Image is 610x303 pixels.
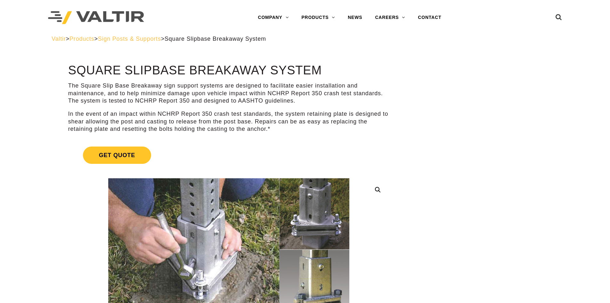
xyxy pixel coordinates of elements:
[68,64,389,77] h1: Square Slipbase Breakaway System
[48,11,144,24] img: Valtir
[52,36,66,42] a: Valtir
[52,35,558,43] div: > > >
[68,139,389,172] a: Get Quote
[98,36,161,42] a: Sign Posts & Supports
[251,11,295,24] a: COMPANY
[369,11,411,24] a: CAREERS
[165,36,266,42] span: Square Slipbase Breakaway System
[68,82,389,105] p: The Square Slip Base Breakaway sign support systems are designed to facilitate easier installatio...
[69,36,94,42] a: Products
[68,110,389,133] p: In the event of an impact within NCHRP Report 350 crash test standards, the system retaining plat...
[411,11,448,24] a: CONTACT
[295,11,341,24] a: PRODUCTS
[83,147,151,164] span: Get Quote
[341,11,369,24] a: NEWS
